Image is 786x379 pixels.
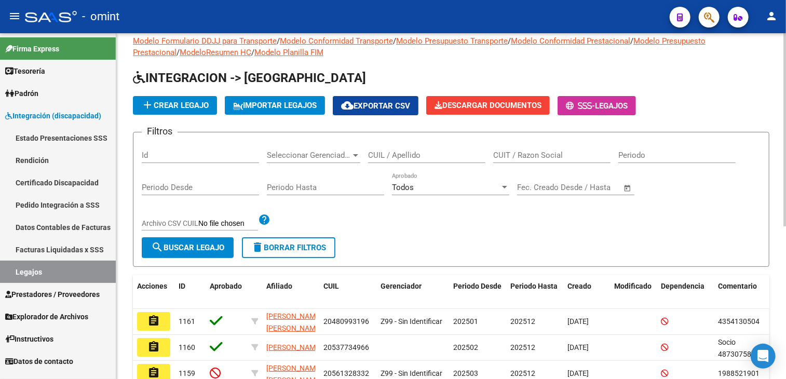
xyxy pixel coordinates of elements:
[262,275,319,309] datatable-header-cell: Afiliado
[133,36,277,46] a: Modelo Formulario DDJJ para Transporte
[5,110,101,121] span: Integración (discapacidad)
[426,96,550,115] button: Descargar Documentos
[563,275,610,309] datatable-header-cell: Creado
[657,275,714,309] datatable-header-cell: Dependencia
[142,124,178,139] h3: Filtros
[718,282,757,290] span: Comentario
[517,183,551,192] input: Start date
[323,343,369,351] span: 20537734966
[319,275,376,309] datatable-header-cell: CUIL
[381,282,422,290] span: Gerenciador
[567,317,589,326] span: [DATE]
[453,282,502,290] span: Periodo Desde
[333,96,418,115] button: Exportar CSV
[323,369,369,377] span: 20561328332
[718,369,760,377] span: 1988521901
[267,151,351,160] span: Seleccionar Gerenciador
[595,101,628,111] span: Legajos
[266,343,322,351] span: [PERSON_NAME]
[560,183,611,192] input: End date
[8,10,21,22] mat-icon: menu
[133,96,217,115] button: Crear Legajo
[381,369,442,377] span: Z99 - Sin Identificar
[510,317,535,326] span: 202512
[396,36,508,46] a: Modelo Presupuesto Transporte
[622,182,634,194] button: Open calendar
[142,237,234,258] button: Buscar Legajo
[133,275,174,309] datatable-header-cell: Acciones
[82,5,119,28] span: - omint
[5,88,38,99] span: Padrón
[435,101,541,110] span: Descargar Documentos
[506,275,563,309] datatable-header-cell: Periodo Hasta
[137,282,167,290] span: Acciones
[323,317,369,326] span: 20480993196
[206,275,247,309] datatable-header-cell: Aprobado
[242,237,335,258] button: Borrar Filtros
[510,282,558,290] span: Periodo Hasta
[147,341,160,353] mat-icon: assignment
[142,219,198,227] span: Archivo CSV CUIL
[341,101,410,111] span: Exportar CSV
[179,317,195,326] span: 1161
[174,275,206,309] datatable-header-cell: ID
[180,48,251,57] a: ModeloResumen HC
[558,96,636,115] button: -Legajos
[5,356,73,367] span: Datos de contacto
[392,183,414,192] span: Todos
[225,96,325,115] button: IMPORTAR LEGAJOS
[453,343,478,351] span: 202502
[453,369,478,377] span: 202503
[133,71,366,85] span: INTEGRACION -> [GEOGRAPHIC_DATA]
[5,289,100,300] span: Prestadores / Proveedores
[510,369,535,377] span: 202512
[147,367,160,379] mat-icon: assignment
[5,65,45,77] span: Tesorería
[179,343,195,351] span: 1160
[141,101,209,110] span: Crear Legajo
[147,315,160,327] mat-icon: assignment
[765,10,778,22] mat-icon: person
[341,99,354,112] mat-icon: cloud_download
[251,243,326,252] span: Borrar Filtros
[5,43,59,55] span: Firma Express
[266,312,322,332] span: [PERSON_NAME] [PERSON_NAME]
[210,282,242,290] span: Aprobado
[198,219,258,228] input: Archivo CSV CUIL
[661,282,704,290] span: Dependencia
[567,343,589,351] span: [DATE]
[280,36,393,46] a: Modelo Conformidad Transporte
[381,317,442,326] span: Z99 - Sin Identificar
[323,282,339,290] span: CUIL
[141,99,154,111] mat-icon: add
[151,241,164,253] mat-icon: search
[151,243,224,252] span: Buscar Legajo
[449,275,506,309] datatable-header-cell: Periodo Desde
[266,282,292,290] span: Afiliado
[5,311,88,322] span: Explorador de Archivos
[453,317,478,326] span: 202501
[614,282,652,290] span: Modificado
[233,101,317,110] span: IMPORTAR LEGAJOS
[251,241,264,253] mat-icon: delete
[567,369,589,377] span: [DATE]
[714,275,776,309] datatable-header-cell: Comentario
[179,282,185,290] span: ID
[718,317,760,326] span: 4354130504
[5,333,53,345] span: Instructivos
[718,338,760,358] span: Socio 4873075803
[376,275,449,309] datatable-header-cell: Gerenciador
[510,343,535,351] span: 202512
[751,344,776,369] div: Open Intercom Messenger
[511,36,630,46] a: Modelo Conformidad Prestacional
[566,101,595,111] span: -
[567,282,591,290] span: Creado
[254,48,323,57] a: Modelo Planilla FIM
[610,275,657,309] datatable-header-cell: Modificado
[179,369,195,377] span: 1159
[258,213,270,226] mat-icon: help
